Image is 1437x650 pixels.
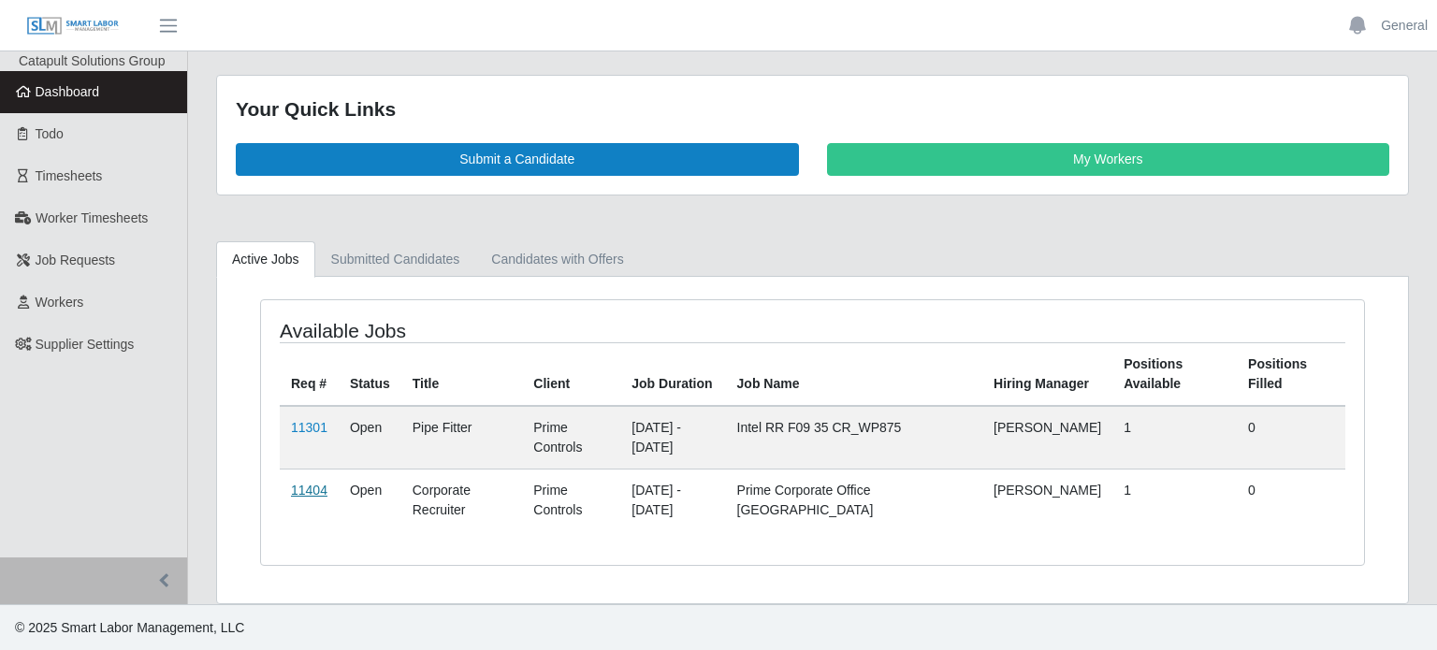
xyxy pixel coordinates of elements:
[475,241,639,278] a: Candidates with Offers
[522,406,620,469] td: Prime Controls
[827,143,1390,176] a: My Workers
[236,94,1389,124] div: Your Quick Links
[982,469,1112,531] td: [PERSON_NAME]
[1112,406,1237,469] td: 1
[522,469,620,531] td: Prime Controls
[726,469,982,531] td: Prime Corporate Office [GEOGRAPHIC_DATA]
[36,84,100,99] span: Dashboard
[15,620,244,635] span: © 2025 Smart Labor Management, LLC
[19,53,165,68] span: Catapult Solutions Group
[401,342,523,406] th: Title
[291,420,327,435] a: 11301
[36,295,84,310] span: Workers
[620,342,725,406] th: Job Duration
[216,241,315,278] a: Active Jobs
[1112,469,1237,531] td: 1
[36,337,135,352] span: Supplier Settings
[36,168,103,183] span: Timesheets
[1381,16,1428,36] a: General
[36,126,64,141] span: Todo
[1237,342,1345,406] th: Positions Filled
[339,342,401,406] th: Status
[291,483,327,498] a: 11404
[982,342,1112,406] th: Hiring Manager
[280,319,707,342] h4: Available Jobs
[726,406,982,469] td: Intel RR F09 35 CR_WP875
[401,406,523,469] td: Pipe Fitter
[620,469,725,531] td: [DATE] - [DATE]
[1237,406,1345,469] td: 0
[280,342,339,406] th: Req #
[236,143,799,176] a: Submit a Candidate
[315,241,476,278] a: Submitted Candidates
[401,469,523,531] td: Corporate Recruiter
[620,406,725,469] td: [DATE] - [DATE]
[339,469,401,531] td: Open
[1237,469,1345,531] td: 0
[522,342,620,406] th: Client
[339,406,401,469] td: Open
[26,16,120,36] img: SLM Logo
[1112,342,1237,406] th: Positions Available
[36,210,148,225] span: Worker Timesheets
[982,406,1112,469] td: [PERSON_NAME]
[726,342,982,406] th: Job Name
[36,253,116,267] span: Job Requests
